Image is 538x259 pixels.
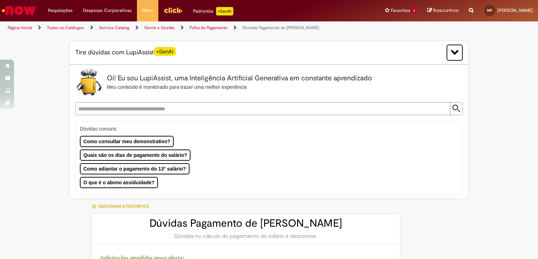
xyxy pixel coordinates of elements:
[80,163,189,174] button: Como adiantar o pagamento do 13° salário?
[193,7,233,15] div: Padroniza
[80,150,191,161] button: Quais são os dias de pagamento do salário?
[91,199,153,214] button: Adicionar a Favoritos
[144,25,174,31] a: Gente e Gestão
[80,177,158,188] button: O que é o abono assiduidade?
[433,7,458,14] span: Rascunhos
[107,84,247,90] span: Meu conteúdo é monitorado para trazer uma melhor experiência
[98,204,149,209] span: Adicionar a Favoritos
[154,47,176,56] span: +GenAI
[391,7,410,14] span: Favoritos
[450,102,462,115] input: Submit
[80,136,174,147] button: Como consultar meu demonstrativo?
[216,7,233,15] p: +GenAi
[80,125,451,132] p: Dúvidas comuns:
[242,25,319,31] a: Dúvidas Pagamento de [PERSON_NAME]
[75,68,103,97] img: Lupi
[497,7,533,13] span: [PERSON_NAME]
[8,25,32,31] a: Página inicial
[164,5,182,15] img: click_logo_yellow_360x200.png
[1,4,37,18] img: ServiceNow
[142,7,153,14] span: More
[487,8,492,13] span: MF
[107,74,372,82] h2: Oi! Eu sou LupiAssist, uma Inteligência Artificial Generativa em constante aprendizado
[99,25,129,31] a: Service Catalog
[83,7,132,14] span: Despesas Corporativas
[5,21,353,34] ul: Trilhas de página
[48,7,73,14] span: Requisições
[75,48,176,57] span: Tire dúvidas com LupiAssist
[99,233,393,240] div: Dúvidas no cálculo do pagamento do salário e descontos.
[47,25,84,31] a: Todos os Catálogos
[412,8,417,14] span: 1
[427,7,458,14] a: Rascunhos
[99,218,393,229] h2: Dúvidas Pagamento de [PERSON_NAME]
[189,25,227,31] a: Folha de Pagamento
